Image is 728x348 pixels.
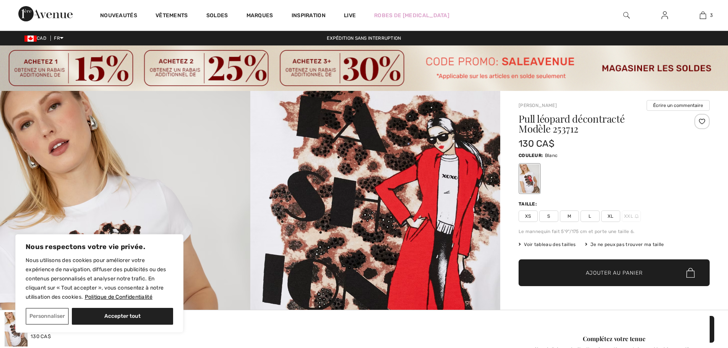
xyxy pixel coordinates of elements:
[374,11,449,19] a: Robes de [MEDICAL_DATA]
[622,210,641,222] span: XXL
[26,242,173,251] p: Nous respectons votre vie privée.
[519,210,538,222] span: XS
[5,312,28,346] img: Pull L&eacute;opard D&eacute;contract&eacute; mod&egrave;le 253712
[560,210,579,222] span: M
[519,241,576,248] span: Voir tableau des tailles
[519,201,538,207] div: Taille:
[26,256,173,302] p: Nous utilisons des cookies pour améliorer votre expérience de navigation, diffuser des publicités...
[686,268,695,278] img: Bag.svg
[700,11,706,20] img: Mon panier
[519,334,710,343] div: Complétez votre tenue
[539,210,558,222] span: S
[519,138,555,149] span: 130 CA$
[519,153,543,158] span: Couleur:
[100,12,137,20] a: Nouveautés
[710,12,713,19] span: 3
[655,11,674,20] a: Se connecter
[601,210,620,222] span: XL
[24,36,49,41] span: CAD
[246,12,273,20] a: Marques
[519,103,557,108] a: [PERSON_NAME]
[623,11,630,20] img: recherche
[520,164,540,193] div: Blanc
[662,11,668,20] img: Mes infos
[31,333,51,339] span: 130 CA$
[585,241,664,248] div: Je ne peux pas trouver ma taille
[292,12,326,20] span: Inspiration
[635,214,639,218] img: ring-m.svg
[519,228,710,235] div: Le mannequin fait 5'9"/175 cm et porte une taille 6.
[344,11,356,19] a: Live
[684,11,722,20] a: 3
[18,6,73,21] img: 1ère Avenue
[206,12,228,20] a: Soldes
[647,100,710,111] button: Écrire un commentaire
[24,36,37,42] img: Canadian Dollar
[679,291,720,310] iframe: Ouvre un widget dans lequel vous pouvez trouver plus d’informations
[26,308,69,325] button: Personnaliser
[586,269,643,277] span: Ajouter au panier
[84,293,153,301] a: Politique de Confidentialité
[15,234,183,333] div: Nous respectons votre vie privée.
[519,114,678,134] h1: Pull léopard décontracté Modèle 253712
[156,12,188,20] a: Vêtements
[580,210,600,222] span: L
[519,259,710,286] button: Ajouter au panier
[545,153,558,158] span: Blanc
[72,308,173,325] button: Accepter tout
[54,36,63,41] span: FR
